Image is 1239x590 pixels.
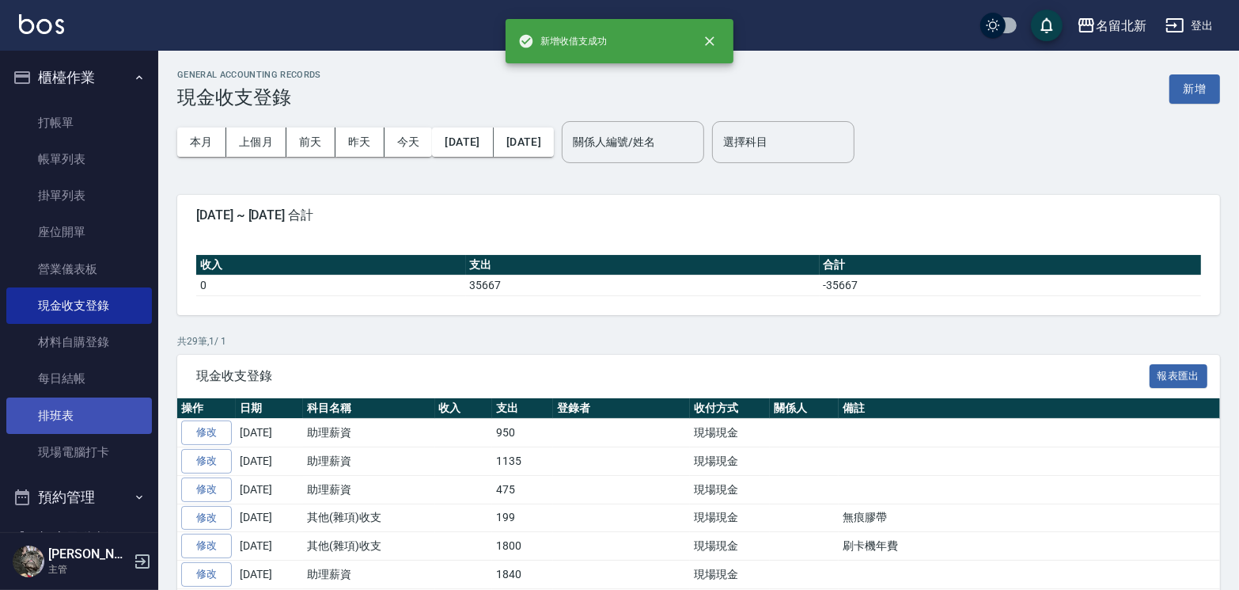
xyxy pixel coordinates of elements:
[770,398,839,419] th: 關係人
[1169,81,1220,96] a: 新增
[303,447,435,476] td: 助理薪資
[286,128,335,157] button: 前天
[1150,364,1208,389] button: 報表匯出
[1159,11,1220,40] button: 登出
[177,128,226,157] button: 本月
[236,504,303,532] td: [DATE]
[236,398,303,419] th: 日期
[6,398,152,434] a: 排班表
[690,419,770,447] td: 現場現金
[196,275,466,295] td: 0
[177,70,321,80] h2: GENERAL ACCOUNTING RECORDS
[236,561,303,589] td: [DATE]
[492,532,553,561] td: 1800
[466,275,820,295] td: 35667
[492,561,553,589] td: 1840
[181,421,232,445] a: 修改
[181,506,232,531] a: 修改
[196,207,1201,223] span: [DATE] ~ [DATE] 合計
[494,128,554,157] button: [DATE]
[690,447,770,476] td: 現場現金
[181,478,232,502] a: 修改
[839,398,1220,419] th: 備註
[196,255,466,276] th: 收入
[177,86,321,108] h3: 現金收支登錄
[6,57,152,98] button: 櫃檯作業
[6,214,152,250] a: 座位開單
[236,419,303,447] td: [DATE]
[839,504,1220,532] td: 無痕膠帶
[196,368,1150,384] span: 現金收支登錄
[303,475,435,504] td: 助理薪資
[303,532,435,561] td: 其他(雜項)收支
[6,287,152,324] a: 現金收支登錄
[181,449,232,474] a: 修改
[692,24,727,59] button: close
[690,475,770,504] td: 現場現金
[19,14,64,34] img: Logo
[48,546,129,562] h5: [PERSON_NAME]
[6,141,152,177] a: 帳單列表
[385,128,433,157] button: 今天
[690,504,770,532] td: 現場現金
[839,532,1220,561] td: 刷卡機年費
[303,561,435,589] td: 助理薪資
[181,562,232,587] a: 修改
[1031,10,1063,41] button: save
[48,562,129,577] p: 主管
[466,255,820,276] th: 支出
[6,177,152,214] a: 掛單列表
[432,128,493,157] button: [DATE]
[6,105,152,141] a: 打帳單
[181,534,232,558] a: 修改
[6,434,152,470] a: 現場電腦打卡
[820,275,1201,295] td: -35667
[6,477,152,518] button: 預約管理
[236,447,303,476] td: [DATE]
[303,419,435,447] td: 助理薪資
[553,398,690,419] th: 登錄者
[177,398,236,419] th: 操作
[690,561,770,589] td: 現場現金
[236,475,303,504] td: [DATE]
[435,398,493,419] th: 收入
[820,255,1201,276] th: 合計
[690,532,770,561] td: 現場現金
[226,128,286,157] button: 上個月
[13,546,44,577] img: Person
[1150,367,1208,383] a: 報表匯出
[492,419,553,447] td: 950
[303,398,435,419] th: 科目名稱
[303,504,435,532] td: 其他(雜項)收支
[492,447,553,476] td: 1135
[1070,10,1153,42] button: 名留北新
[690,398,770,419] th: 收付方式
[236,532,303,561] td: [DATE]
[6,324,152,360] a: 材料自購登錄
[6,360,152,397] a: 每日結帳
[177,334,1220,348] p: 共 29 筆, 1 / 1
[6,251,152,287] a: 營業儀表板
[492,398,553,419] th: 支出
[1169,74,1220,104] button: 新增
[492,475,553,504] td: 475
[492,504,553,532] td: 199
[335,128,385,157] button: 昨天
[6,518,152,559] button: 報表及分析
[518,33,607,49] span: 新增收借支成功
[1096,16,1146,36] div: 名留北新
